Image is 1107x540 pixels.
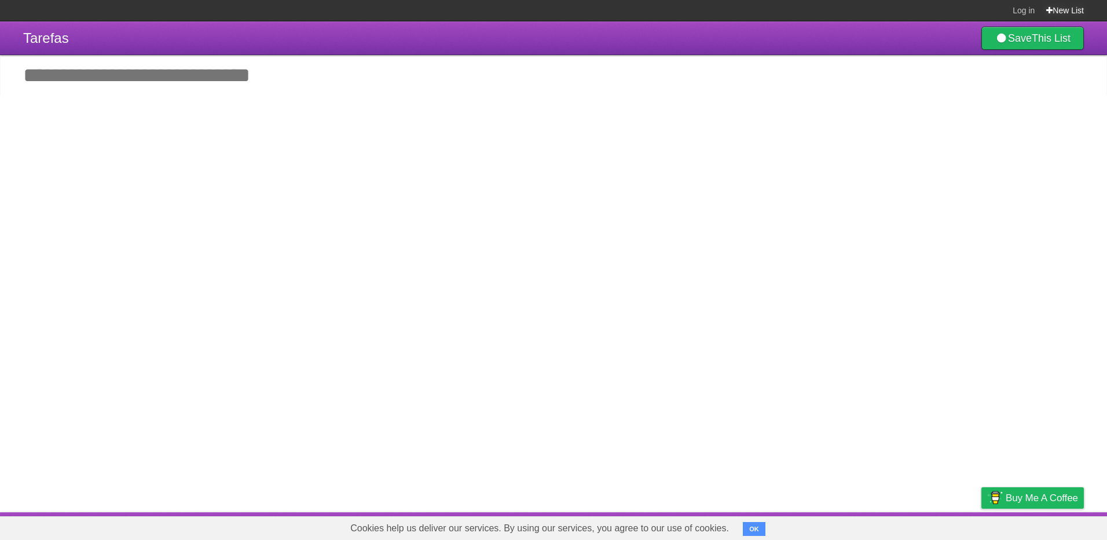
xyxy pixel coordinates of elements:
a: About [827,515,852,537]
a: Privacy [966,515,996,537]
a: SaveThis List [981,27,1084,50]
a: Suggest a feature [1011,515,1084,537]
b: This List [1032,32,1071,44]
a: Terms [927,515,952,537]
img: Buy me a coffee [987,488,1003,508]
span: Buy me a coffee [1006,488,1078,508]
a: Buy me a coffee [981,487,1084,509]
span: Cookies help us deliver our services. By using our services, you agree to our use of cookies. [339,517,741,540]
a: Developers [866,515,912,537]
span: Tarefas [23,30,69,46]
button: OK [743,522,765,536]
